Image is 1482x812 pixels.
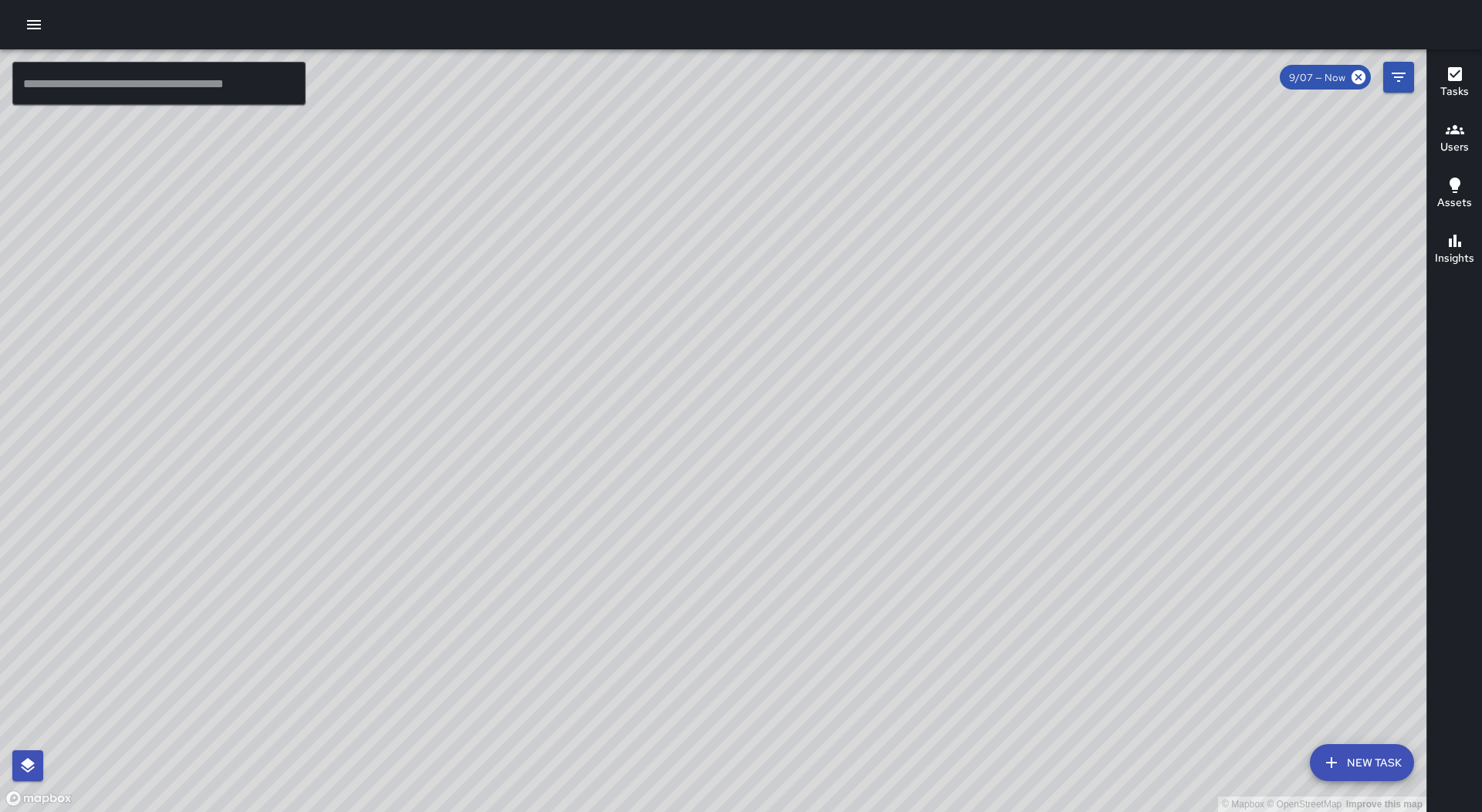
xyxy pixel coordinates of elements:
[1383,62,1414,93] button: Filters
[1427,111,1482,167] button: Users
[1440,83,1469,100] h6: Tasks
[1435,250,1474,267] h6: Insights
[1280,65,1371,90] div: 9/07 — Now
[1427,56,1482,111] button: Tasks
[1310,744,1414,781] button: New Task
[1427,222,1482,278] button: Insights
[1427,167,1482,222] button: Assets
[1437,195,1472,211] h6: Assets
[1440,139,1469,156] h6: Users
[1280,71,1355,84] span: 9/07 — Now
